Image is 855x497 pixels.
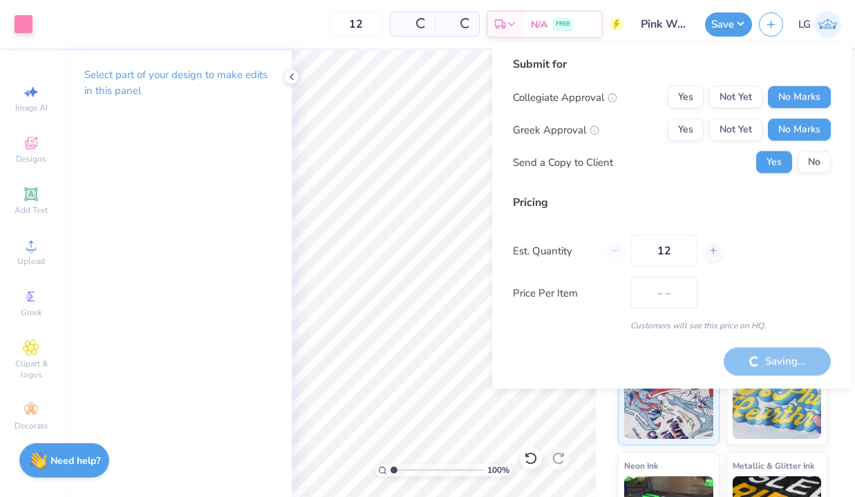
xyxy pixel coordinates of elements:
input: – – [329,12,383,37]
label: Price Per Item [513,285,620,301]
label: Est. Quantity [513,243,595,259]
img: Lucy Gipson [814,11,841,38]
input: – – [630,235,697,267]
button: No [798,151,831,174]
button: No Marks [768,119,831,141]
p: Select part of your design to make edits in this panel [84,67,270,99]
div: Greek Approval [513,122,599,138]
div: Send a Copy to Client [513,154,613,170]
button: Yes [668,119,704,141]
span: LG [798,17,811,32]
span: Upload [17,256,45,267]
button: Not Yet [709,86,762,109]
input: Untitled Design [630,10,698,38]
span: Greek [21,307,42,318]
button: Save [705,12,752,37]
div: Collegiate Approval [513,89,617,105]
div: Pricing [513,194,831,211]
button: Yes [668,86,704,109]
button: Not Yet [709,119,762,141]
span: Neon Ink [624,458,658,473]
a: LG [798,11,841,38]
img: Puff Ink [733,370,822,439]
div: Customers will see this price on HQ. [513,319,831,332]
span: 100 % [487,464,509,476]
span: Designs [16,153,46,165]
button: Yes [756,151,792,174]
span: N/A [531,17,547,32]
strong: Need help? [50,454,100,467]
span: FREE [556,19,570,29]
img: Standard [624,370,713,439]
span: Clipart & logos [7,358,55,380]
span: Add Text [15,205,48,216]
span: Decorate [15,420,48,431]
div: Submit for [513,56,831,73]
span: Image AI [15,102,48,113]
button: No Marks [768,86,831,109]
span: Metallic & Glitter Ink [733,458,814,473]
